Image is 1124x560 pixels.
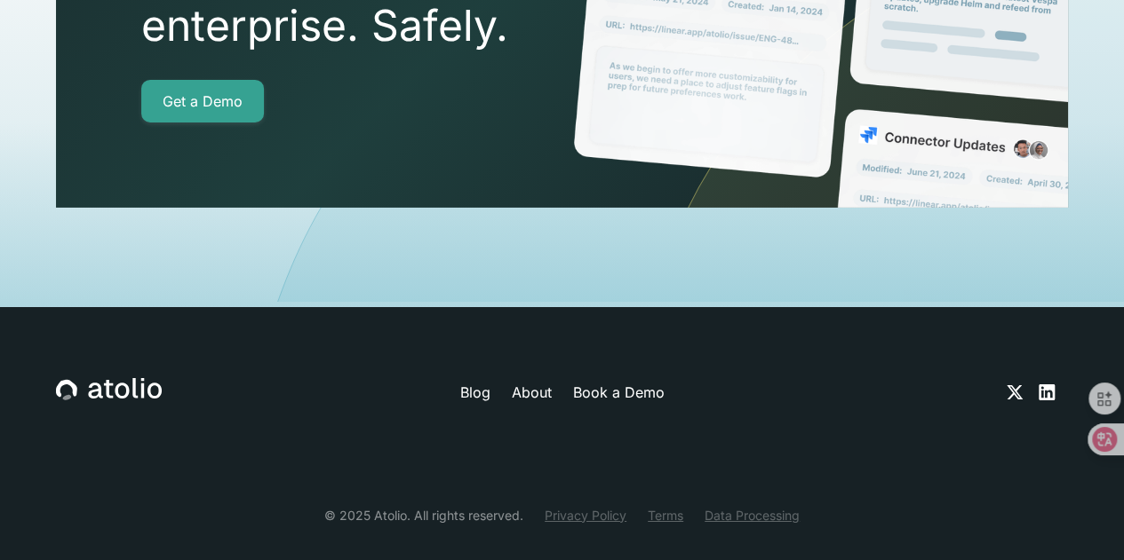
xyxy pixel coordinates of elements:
a: Book a Demo [572,382,664,403]
a: Get a Demo [141,80,264,122]
div: 聊天小工具 [1035,475,1124,560]
a: Terms [648,506,683,525]
a: Blog [459,382,490,403]
a: About [511,382,551,403]
a: Data Processing [705,506,800,525]
iframe: Chat Widget [1035,475,1124,560]
div: © 2025 Atolio. All rights reserved. [324,506,523,525]
a: Privacy Policy [545,506,626,525]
